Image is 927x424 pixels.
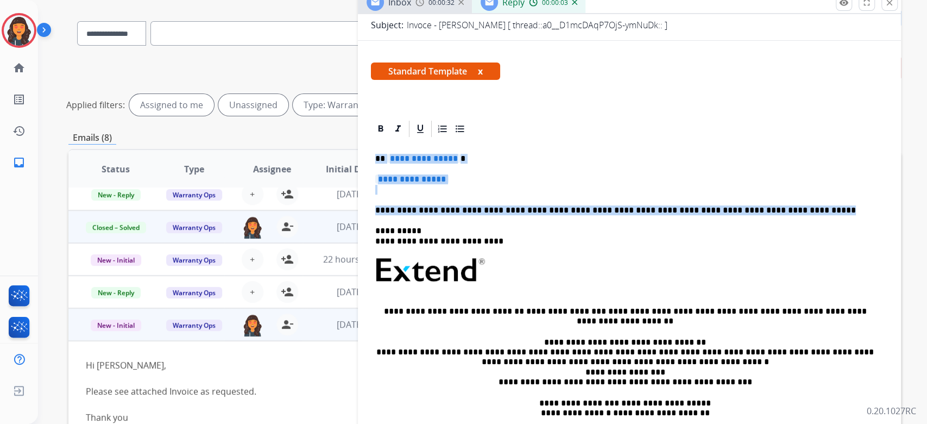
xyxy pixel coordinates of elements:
[166,222,222,233] span: Warranty Ops
[91,320,141,331] span: New - Initial
[250,285,255,298] span: +
[242,314,263,336] img: agent-avatar
[281,188,294,201] mat-icon: person_add
[91,254,141,266] span: New - Initial
[412,121,428,137] div: Underline
[242,248,263,270] button: +
[281,285,294,298] mat-icon: person_add
[390,121,406,137] div: Italic
[166,320,222,331] span: Warranty Ops
[323,253,377,265] span: 22 hours ago
[91,189,141,201] span: New - Reply
[325,163,374,176] span: Initial Date
[166,287,222,298] span: Warranty Ops
[253,163,291,176] span: Assignee
[4,15,34,46] img: avatar
[91,287,141,298] span: New - Reply
[371,18,403,32] p: Subject:
[102,163,130,176] span: Status
[12,156,26,169] mat-icon: inbox
[281,220,294,233] mat-icon: person_remove
[12,93,26,106] mat-icon: list_alt
[336,221,363,233] span: [DATE]
[336,188,363,200] span: [DATE]
[281,318,294,331] mat-icon: person_remove
[281,253,294,266] mat-icon: person_add
[12,61,26,74] mat-icon: home
[242,281,263,303] button: +
[166,254,222,266] span: Warranty Ops
[250,188,255,201] span: +
[12,124,26,138] mat-icon: history
[336,286,363,298] span: [DATE]
[867,404,916,417] p: 0.20.1027RC
[166,189,222,201] span: Warranty Ops
[371,63,500,80] span: Standard Template
[68,131,116,145] p: Emails (8)
[250,253,255,266] span: +
[242,183,263,205] button: +
[452,121,468,137] div: Bullet List
[129,94,214,116] div: Assigned to me
[336,319,363,331] span: [DATE]
[373,121,389,137] div: Bold
[66,98,125,111] p: Applied filters:
[242,216,263,239] img: agent-avatar
[407,18,667,32] p: Invoce - [PERSON_NAME] [ thread::a0__D1mcDAqP7OjS-ymNuDk:: ]
[434,121,451,137] div: Ordered List
[184,163,204,176] span: Type
[86,222,146,233] span: Closed – Solved
[293,94,411,116] div: Type: Warranty Ops
[218,94,288,116] div: Unassigned
[478,65,483,78] button: x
